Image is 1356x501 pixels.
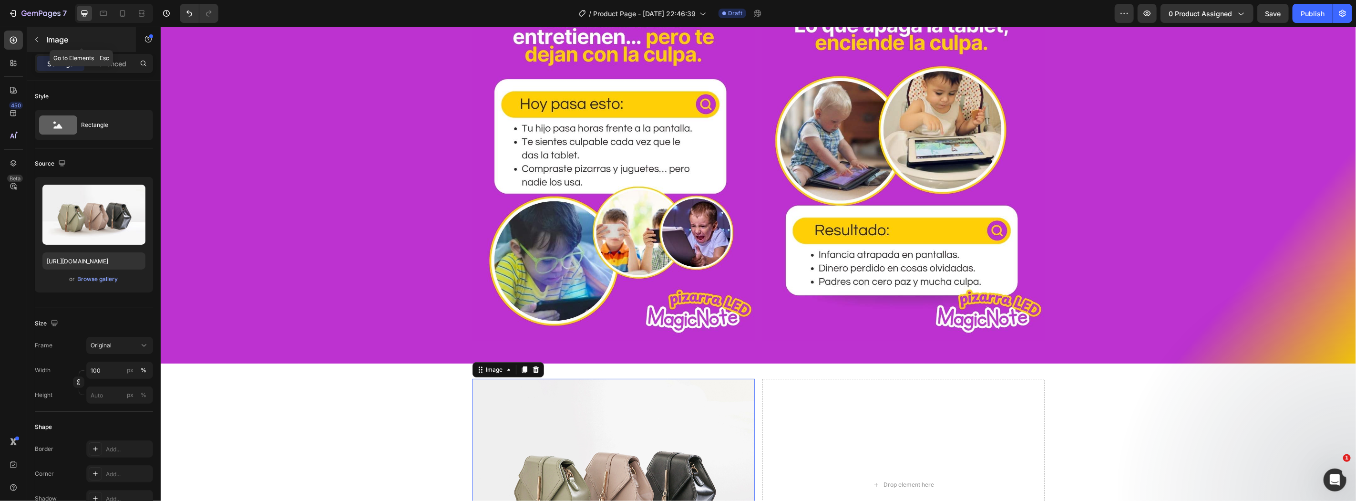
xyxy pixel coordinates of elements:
[94,59,126,69] p: Advanced
[124,389,136,401] button: %
[77,274,119,284] button: Browse gallery
[4,4,71,23] button: 7
[70,273,75,285] span: or
[593,9,696,19] span: Product Page - [DATE] 22:46:39
[35,157,68,170] div: Source
[589,9,591,19] span: /
[35,470,54,478] div: Corner
[1324,469,1346,491] iframe: Intercom live chat
[1343,454,1351,462] span: 1
[35,445,53,453] div: Border
[141,366,146,375] div: %
[127,391,134,399] div: px
[1265,10,1281,18] span: Save
[1257,4,1289,23] button: Save
[91,341,112,350] span: Original
[1161,4,1253,23] button: 0 product assigned
[138,389,149,401] button: px
[86,337,153,354] button: Original
[124,365,136,376] button: %
[161,27,1356,501] iframe: Design area
[1301,9,1325,19] div: Publish
[127,366,134,375] div: px
[106,445,151,454] div: Add...
[35,317,60,330] div: Size
[1169,9,1232,19] span: 0 product assigned
[35,92,49,101] div: Style
[35,423,52,431] div: Shape
[81,114,139,136] div: Rectangle
[86,386,153,404] input: px%
[78,275,118,283] div: Browse gallery
[180,4,218,23] div: Undo/Redo
[62,8,67,19] p: 7
[86,362,153,379] input: px%
[1293,4,1333,23] button: Publish
[47,59,74,69] p: Settings
[141,391,146,399] div: %
[35,391,52,399] label: Height
[42,185,145,245] img: preview-image
[35,341,52,350] label: Frame
[7,175,23,182] div: Beta
[106,470,151,479] div: Add...
[324,339,344,347] div: Image
[46,34,127,45] p: Image
[723,454,774,462] div: Drop element here
[138,365,149,376] button: px
[9,102,23,109] div: 450
[728,9,742,18] span: Draft
[42,252,145,270] input: https://example.com/image.jpg
[35,366,51,375] label: Width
